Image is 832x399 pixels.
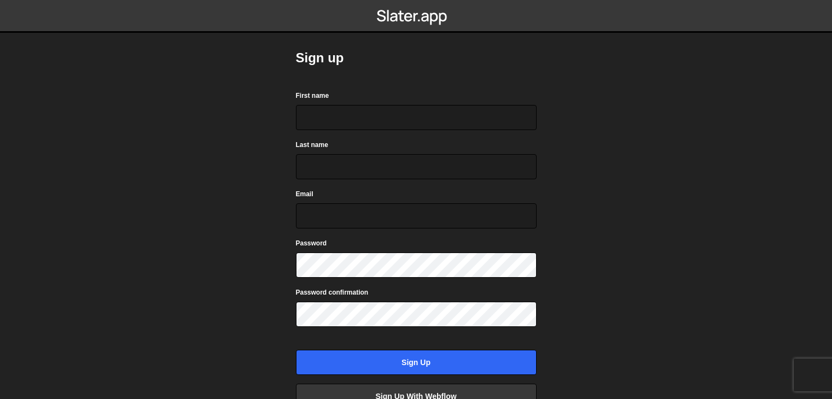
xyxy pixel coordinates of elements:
label: First name [296,90,329,101]
label: Email [296,189,313,199]
label: Password confirmation [296,287,369,298]
h2: Sign up [296,49,537,67]
label: Password [296,238,327,249]
label: Last name [296,139,328,150]
input: Sign up [296,350,537,375]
